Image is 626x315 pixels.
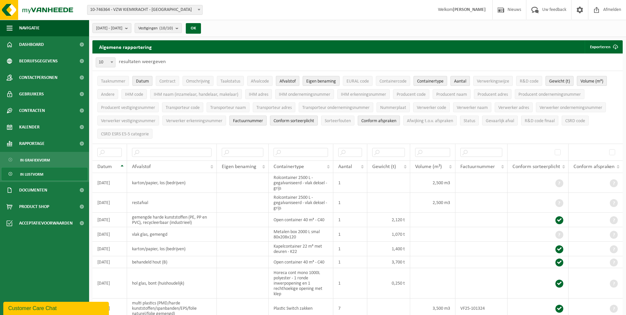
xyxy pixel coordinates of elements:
[19,69,57,86] span: Contactpersonen
[333,268,367,298] td: 1
[274,119,314,123] span: Conform sorteerplicht
[361,119,396,123] span: Conform afspraken
[460,116,479,125] button: StatusStatus: Activate to sort
[150,89,242,99] button: IHM naam (inzamelaar, handelaar, makelaar)IHM naam (inzamelaar, handelaar, makelaar): Activate to...
[453,102,491,112] button: Verwerker naamVerwerker naam: Activate to sort
[518,92,581,97] span: Producent ondernemingsnummer
[222,164,256,169] span: Eigen benaming
[269,256,333,268] td: Open container 40 m³ - C40
[217,76,244,86] button: TaakstatusTaakstatus: Activate to sort
[367,227,410,242] td: 1,070 t
[482,116,518,125] button: Gevaarlijk afval : Activate to sort
[460,164,495,169] span: Factuurnummer
[101,105,155,110] span: Producent vestigingsnummer
[233,119,263,123] span: Factuurnummer
[321,116,354,125] button: SorteerfoutenSorteerfouten: Activate to sort
[245,89,272,99] button: IHM adresIHM adres: Activate to sort
[410,193,455,213] td: 2,500 m3
[269,227,333,242] td: Metalen box 2000 L smal 80x208x120
[367,256,410,268] td: 3,700 t
[270,116,318,125] button: Conform sorteerplicht : Activate to sort
[580,79,603,84] span: Volume (m³)
[325,119,351,123] span: Sorteerfouten
[2,154,87,166] a: In grafiekvorm
[346,79,369,84] span: EURAL code
[413,102,450,112] button: Verwerker codeVerwerker code: Activate to sort
[515,89,584,99] button: Producent ondernemingsnummerProducent ondernemingsnummer: Activate to sort
[343,76,373,86] button: EURAL codeEURAL code: Activate to sort
[20,154,50,166] span: In grafiekvorm
[127,256,217,268] td: behandeld hout (B)
[450,76,470,86] button: AantalAantal: Activate to sort
[372,164,396,169] span: Gewicht (t)
[380,105,406,110] span: Nummerplaat
[96,58,115,67] span: 10
[512,164,560,169] span: Conform sorteerplicht
[92,40,158,53] h2: Algemene rapportering
[97,116,159,125] button: Verwerker vestigingsnummerVerwerker vestigingsnummer: Activate to sort
[132,164,151,169] span: Afvalstof
[303,76,340,86] button: Eigen benamingEigen benaming: Activate to sort
[19,215,73,231] span: Acceptatievoorwaarden
[269,173,333,193] td: Rolcontainer 2500 L - gegalvaniseerd - vlak deksel - grijs
[377,102,410,112] button: NummerplaatNummerplaat: Activate to sort
[333,213,367,227] td: 1
[127,268,217,298] td: hol glas, bont (huishoudelijk)
[220,79,240,84] span: Taakstatus
[457,105,488,110] span: Verwerker naam
[19,20,40,36] span: Navigatie
[540,105,602,110] span: Verwerker ondernemingsnummer
[19,198,49,215] span: Product Shop
[333,227,367,242] td: 1
[474,89,511,99] button: Producent adresProducent adres: Activate to sort
[415,164,442,169] span: Volume (m³)
[3,300,110,315] iframe: chat widget
[162,102,203,112] button: Transporteur codeTransporteur code: Activate to sort
[19,182,47,198] span: Documenten
[333,193,367,213] td: 1
[341,92,386,97] span: IHM erkenningsnummer
[92,256,127,268] td: [DATE]
[306,79,336,84] span: Eigen benaming
[186,23,201,34] button: OK
[166,105,200,110] span: Transporteur code
[585,40,622,53] button: Exporteren
[337,89,390,99] button: IHM erkenningsnummerIHM erkenningsnummer: Activate to sort
[367,268,410,298] td: 0,250 t
[101,119,155,123] span: Verwerker vestigingsnummer
[125,92,143,97] span: IHM code
[253,102,295,112] button: Transporteur adresTransporteur adres: Activate to sort
[473,76,513,86] button: VerwerkingswijzeVerwerkingswijze: Activate to sort
[159,79,176,84] span: Contract
[403,116,457,125] button: Afwijking t.o.v. afsprakenAfwijking t.o.v. afspraken: Activate to sort
[97,76,129,86] button: TaaknummerTaaknummer: Activate to remove sorting
[454,79,466,84] span: Aantal
[333,242,367,256] td: 1
[121,89,147,99] button: IHM codeIHM code: Activate to sort
[101,92,115,97] span: Andere
[433,89,471,99] button: Producent naamProducent naam: Activate to sort
[96,57,115,67] span: 10
[87,5,203,15] span: 10-746364 - VZW KIEMKRACHT - HAMME
[19,53,58,69] span: Bedrijfsgegevens
[274,164,304,169] span: Containertype
[96,23,122,33] span: [DATE] - [DATE]
[207,102,249,112] button: Transporteur naamTransporteur naam: Activate to sort
[275,89,334,99] button: IHM ondernemingsnummerIHM ondernemingsnummer: Activate to sort
[97,89,118,99] button: AndereAndere: Activate to sort
[333,256,367,268] td: 1
[229,116,267,125] button: FactuurnummerFactuurnummer: Activate to sort
[536,102,606,112] button: Verwerker ondernemingsnummerVerwerker ondernemingsnummer: Activate to sort
[182,76,214,86] button: OmschrijvingOmschrijving: Activate to sort
[338,164,352,169] span: Aantal
[376,76,410,86] button: ContainercodeContainercode: Activate to sort
[495,102,533,112] button: Verwerker adresVerwerker adres: Activate to sort
[2,168,87,180] a: In lijstvorm
[407,119,453,123] span: Afwijking t.o.v. afspraken
[256,105,292,110] span: Transporteur adres
[397,92,426,97] span: Producent code
[520,79,539,84] span: R&D code
[166,119,222,123] span: Verwerker erkenningsnummer
[92,242,127,256] td: [DATE]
